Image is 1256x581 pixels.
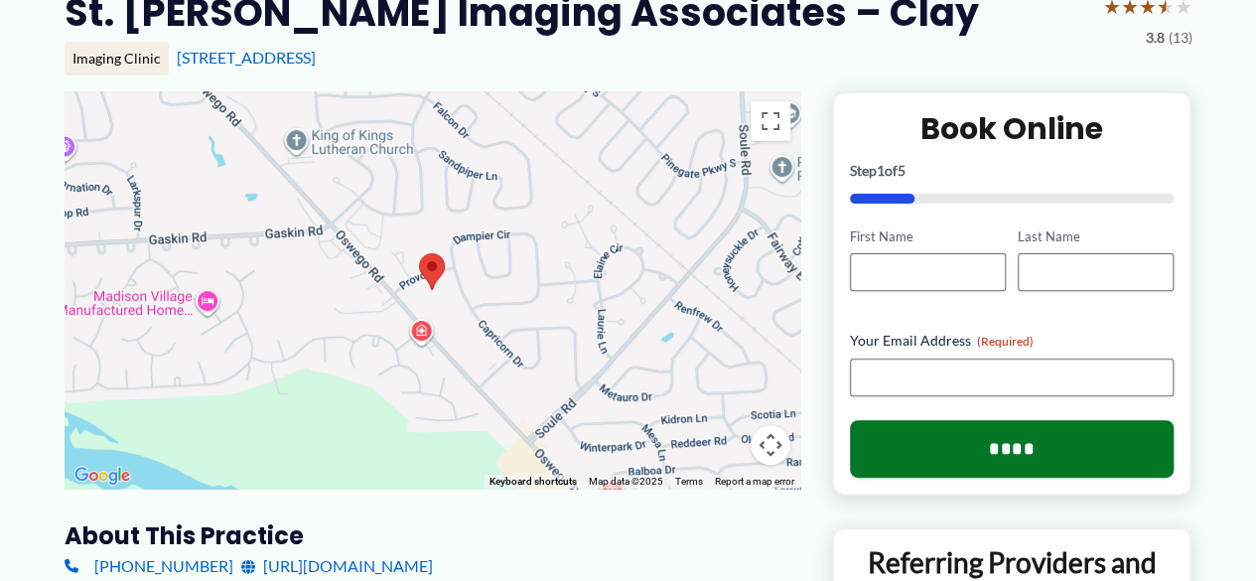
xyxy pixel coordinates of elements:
[1018,227,1174,246] label: Last Name
[850,164,1175,178] p: Step of
[1146,25,1165,51] span: 3.8
[751,425,790,465] button: Map camera controls
[977,334,1034,349] span: (Required)
[751,101,790,141] button: Toggle fullscreen view
[177,48,316,67] a: [STREET_ADDRESS]
[850,227,1006,246] label: First Name
[70,463,135,489] img: Google
[850,109,1175,148] h2: Book Online
[589,476,663,487] span: Map data ©2025
[65,520,800,551] h3: About this practice
[715,476,794,487] a: Report a map error
[850,331,1175,351] label: Your Email Address
[877,162,885,179] span: 1
[241,551,433,581] a: [URL][DOMAIN_NAME]
[65,551,233,581] a: [PHONE_NUMBER]
[70,463,135,489] a: Open this area in Google Maps (opens a new window)
[489,475,577,489] button: Keyboard shortcuts
[898,162,906,179] span: 5
[1169,25,1192,51] span: (13)
[675,476,703,487] a: Terms (opens in new tab)
[65,42,169,75] div: Imaging Clinic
